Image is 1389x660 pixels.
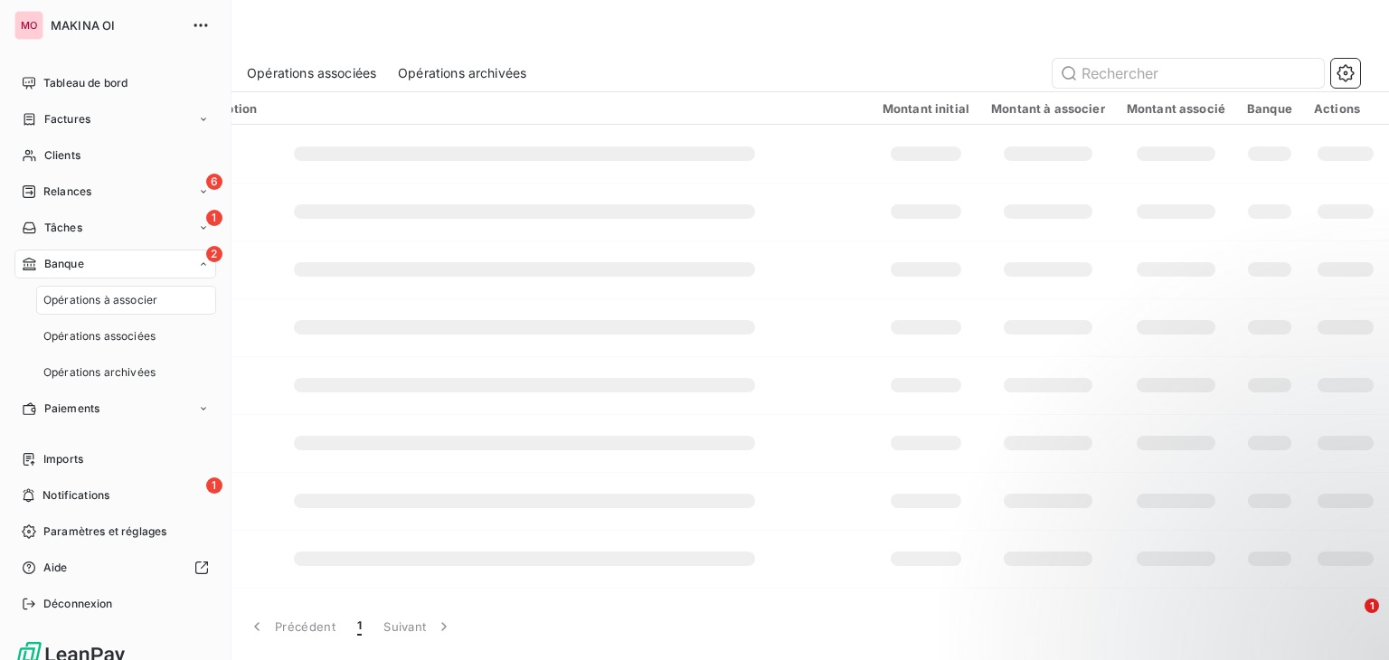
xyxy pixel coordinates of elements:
span: 1 [206,477,222,494]
span: 1 [357,618,362,636]
span: 1 [206,210,222,226]
span: Opérations archivées [43,364,156,381]
span: Paiements [44,401,99,417]
div: Montant initial [883,101,969,116]
span: Aide [43,560,68,576]
button: Précédent [237,608,346,646]
button: Suivant [373,608,464,646]
button: 1 [346,608,373,646]
span: Tableau de bord [43,75,128,91]
span: Relances [43,184,91,200]
span: Clients [44,147,80,164]
span: Opérations associées [43,328,156,344]
div: Montant à associer [991,101,1105,116]
span: 6 [206,174,222,190]
span: Banque [44,256,84,272]
span: 1 [1365,599,1379,613]
span: MAKINA OI [51,18,181,33]
div: MO [14,11,43,40]
span: Opérations associées [247,64,376,82]
div: Montant associé [1127,101,1225,116]
a: Aide [14,553,216,582]
input: Rechercher [1053,59,1324,88]
span: Paramètres et réglages [43,523,166,540]
span: Imports [43,451,83,467]
div: Actions [1314,101,1360,116]
div: Banque [1247,101,1292,116]
span: Factures [44,111,90,127]
div: Description [189,101,861,116]
span: 2 [206,246,222,262]
span: Déconnexion [43,596,113,612]
iframe: Intercom notifications message [1027,485,1389,611]
span: Opérations archivées [398,64,526,82]
span: Opérations à associer [43,292,157,308]
iframe: Intercom live chat [1328,599,1371,642]
span: Notifications [43,487,109,504]
span: Tâches [44,220,82,236]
